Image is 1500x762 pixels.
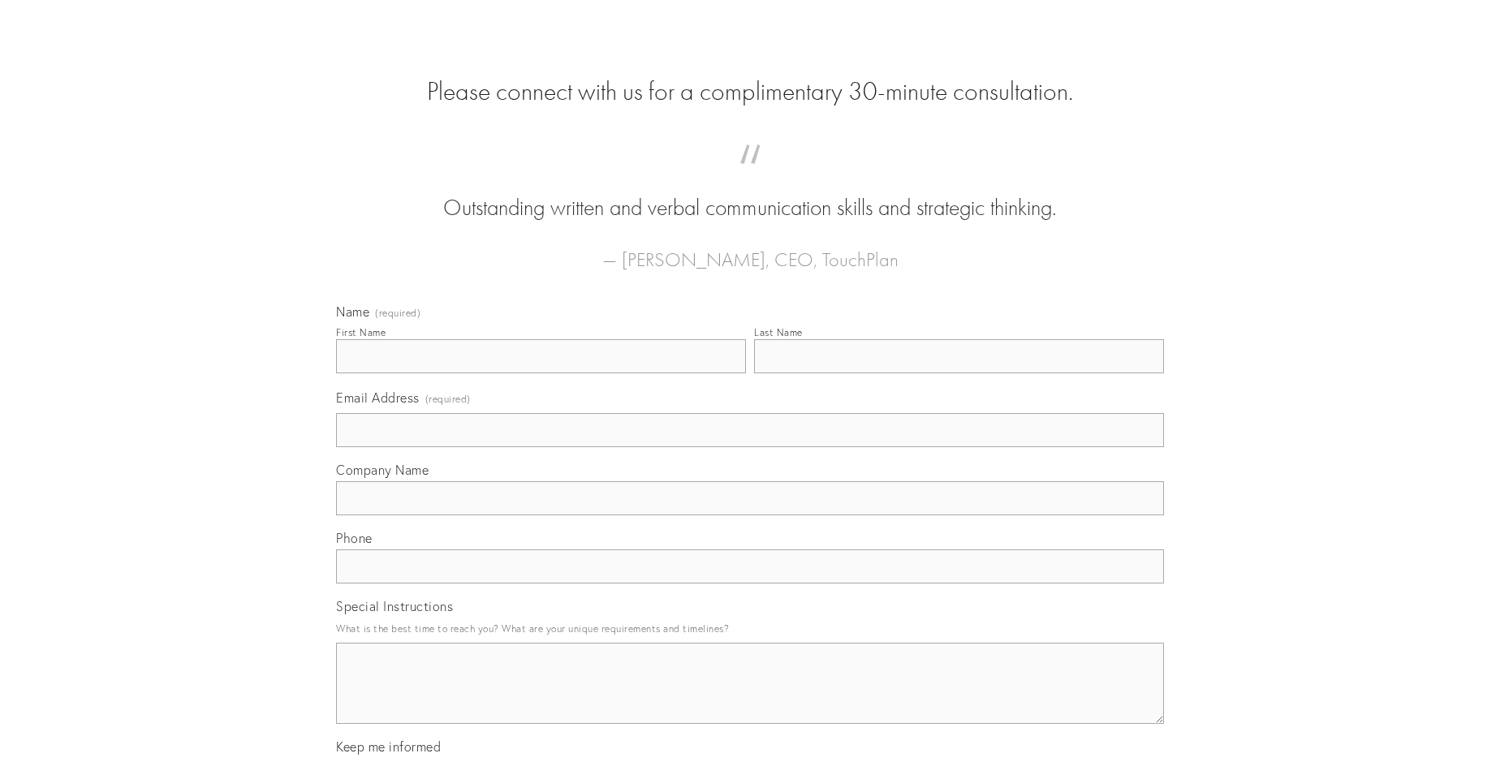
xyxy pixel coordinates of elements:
p: What is the best time to reach you? What are your unique requirements and timelines? [336,618,1164,639]
span: Name [336,304,369,320]
span: Company Name [336,462,429,478]
span: Keep me informed [336,738,441,755]
span: Special Instructions [336,598,453,614]
div: First Name [336,326,386,338]
span: Phone [336,530,373,546]
h2: Please connect with us for a complimentary 30-minute consultation. [336,76,1164,107]
blockquote: Outstanding written and verbal communication skills and strategic thinking. [362,161,1138,224]
span: “ [362,161,1138,192]
span: Email Address [336,390,420,406]
figcaption: — [PERSON_NAME], CEO, TouchPlan [362,224,1138,276]
span: (required) [425,388,471,410]
div: Last Name [754,326,803,338]
span: (required) [375,308,420,318]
